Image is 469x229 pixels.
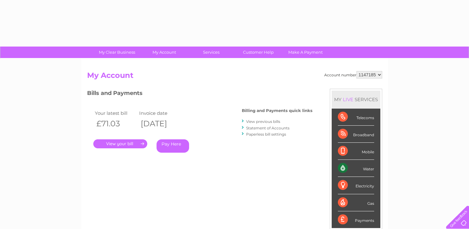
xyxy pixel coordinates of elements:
[342,97,355,102] div: LIVE
[93,117,138,130] th: £71.03
[246,126,290,130] a: Statement of Accounts
[280,47,331,58] a: Make A Payment
[246,132,286,137] a: Paperless bill settings
[91,47,143,58] a: My Clear Business
[338,109,374,126] div: Telecoms
[332,91,380,108] div: MY SERVICES
[139,47,190,58] a: My Account
[338,160,374,177] div: Water
[186,47,237,58] a: Services
[87,89,312,100] h3: Bills and Payments
[338,211,374,228] div: Payments
[242,108,312,113] h4: Billing and Payments quick links
[338,126,374,143] div: Broadband
[138,109,182,117] td: Invoice date
[87,71,382,83] h2: My Account
[246,119,280,124] a: View previous bills
[157,139,189,153] a: Pay Here
[93,109,138,117] td: Your latest bill
[93,139,147,148] a: .
[338,143,374,160] div: Mobile
[338,177,374,194] div: Electricity
[338,194,374,211] div: Gas
[138,117,182,130] th: [DATE]
[233,47,284,58] a: Customer Help
[324,71,382,79] div: Account number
